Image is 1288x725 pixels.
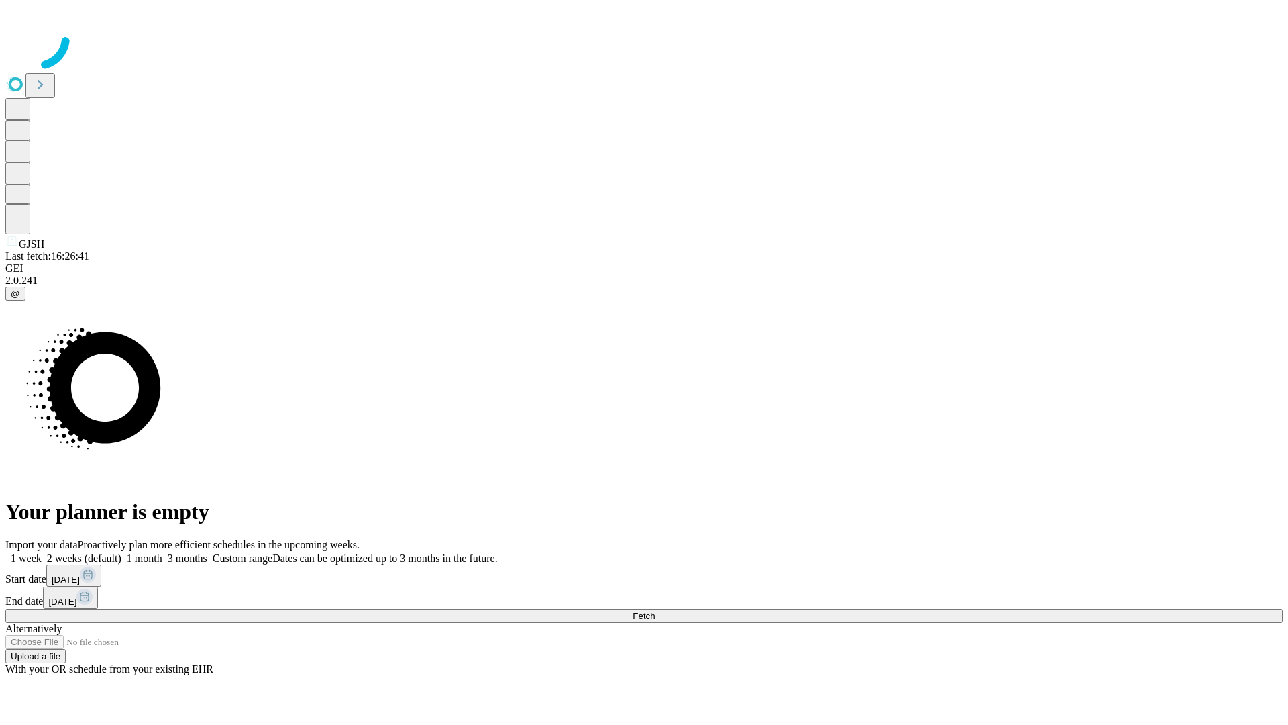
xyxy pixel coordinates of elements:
[5,663,213,675] span: With your OR schedule from your existing EHR
[11,289,20,299] span: @
[5,275,1283,287] div: 2.0.241
[5,262,1283,275] div: GEI
[43,587,98,609] button: [DATE]
[213,552,272,564] span: Custom range
[48,597,76,607] span: [DATE]
[633,611,655,621] span: Fetch
[47,552,121,564] span: 2 weeks (default)
[272,552,497,564] span: Dates can be optimized up to 3 months in the future.
[11,552,42,564] span: 1 week
[46,565,101,587] button: [DATE]
[78,539,360,550] span: Proactively plan more efficient schedules in the upcoming weeks.
[5,499,1283,524] h1: Your planner is empty
[5,587,1283,609] div: End date
[5,287,25,301] button: @
[52,575,80,585] span: [DATE]
[5,565,1283,587] div: Start date
[5,250,89,262] span: Last fetch: 16:26:41
[5,623,62,634] span: Alternatively
[127,552,162,564] span: 1 month
[5,539,78,550] span: Import your data
[5,609,1283,623] button: Fetch
[19,238,44,250] span: GJSH
[5,649,66,663] button: Upload a file
[168,552,207,564] span: 3 months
